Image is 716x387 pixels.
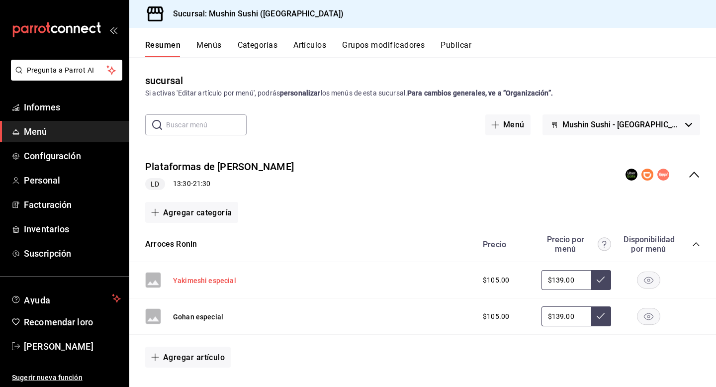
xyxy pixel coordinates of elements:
[503,120,525,129] font: Menú
[24,175,60,186] font: Personal
[145,202,238,223] button: Agregar categoría
[163,353,225,362] font: Agregar artículo
[692,240,700,248] button: colapsar-categoría-fila
[163,208,232,217] font: Agregar categoría
[173,277,236,285] font: Yakimeshi especial
[24,248,71,259] font: Suscripción
[24,102,60,112] font: Informes
[24,295,51,305] font: Ayuda
[321,89,408,97] font: los menús de esta sucursal.
[12,374,83,382] font: Sugerir nueva función
[151,180,159,188] font: LD
[196,40,221,50] font: Menús
[166,115,247,135] input: Buscar menú
[24,151,81,161] font: Configuración
[11,60,122,81] button: Pregunta a Parrot AI
[24,126,47,137] font: Menú
[191,180,193,188] font: -
[24,224,69,234] font: Inventarios
[173,313,223,321] font: Gohan especial
[485,114,531,135] button: Menú
[24,317,93,327] font: Recomendar loro
[483,276,509,284] font: $105.00
[7,72,122,83] a: Pregunta a Parrot AI
[547,235,584,254] font: Precio por menú
[562,120,694,129] font: Mushin Sushi - [GEOGRAPHIC_DATA]
[145,40,716,57] div: pestañas de navegación
[193,180,211,188] font: 21:30
[483,312,509,320] font: $105.00
[173,311,223,322] button: Gohan especial
[145,40,180,50] font: Resumen
[483,240,506,249] font: Precio
[109,26,117,34] button: abrir_cajón_menú
[441,40,471,50] font: Publicar
[280,89,321,97] font: personalizar
[173,180,191,188] font: 13:30
[293,40,326,50] font: Artículos
[27,66,94,74] font: Pregunta a Parrot AI
[173,275,236,286] button: Yakimeshi especial
[145,239,197,250] button: Arroces Ronin
[541,306,591,326] input: Sin ajuste
[145,75,183,87] font: sucursal
[342,40,425,50] font: Grupos modificadores
[145,159,294,175] button: Plataformas de [PERSON_NAME]
[541,270,591,290] input: Sin ajuste
[624,235,675,254] font: Disponibilidad por menú
[145,89,280,97] font: Si activas 'Editar artículo por menú', podrás
[129,151,716,198] div: colapsar-fila-del-menú
[145,347,231,368] button: Agregar artículo
[173,9,344,18] font: Sucursal: Mushin Sushi ([GEOGRAPHIC_DATA])
[145,239,197,249] font: Arroces Ronin
[24,341,93,352] font: [PERSON_NAME]
[542,114,700,135] button: Mushin Sushi - [GEOGRAPHIC_DATA]
[145,161,294,173] font: Plataformas de [PERSON_NAME]
[24,199,72,210] font: Facturación
[238,40,278,50] font: Categorías
[407,89,553,97] font: Para cambios generales, ve a “Organización”.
